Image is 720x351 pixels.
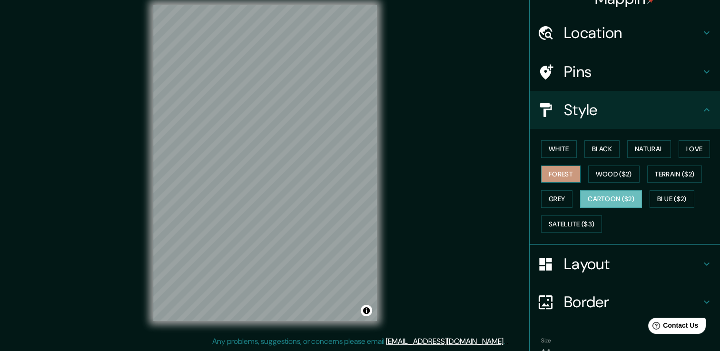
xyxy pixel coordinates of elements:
button: Blue ($2) [650,190,694,208]
button: Wood ($2) [588,166,640,183]
button: Satellite ($3) [541,215,602,233]
div: Style [530,91,720,129]
iframe: Help widget launcher [635,314,710,341]
button: Forest [541,166,581,183]
div: Layout [530,245,720,283]
div: Location [530,14,720,52]
div: Border [530,283,720,321]
div: . [506,336,508,347]
label: Size [541,337,551,345]
button: Grey [541,190,572,208]
button: Terrain ($2) [647,166,702,183]
h4: Style [564,100,701,119]
button: Black [584,140,620,158]
h4: Border [564,292,701,312]
button: White [541,140,577,158]
h4: Location [564,23,701,42]
button: Toggle attribution [361,305,372,316]
h4: Pins [564,62,701,81]
a: [EMAIL_ADDRESS][DOMAIN_NAME] [386,336,503,346]
p: Any problems, suggestions, or concerns please email . [212,336,505,347]
h4: Layout [564,254,701,273]
button: Natural [627,140,671,158]
button: Cartoon ($2) [580,190,642,208]
div: Pins [530,53,720,91]
button: Love [679,140,710,158]
canvas: Map [153,5,377,321]
div: . [505,336,506,347]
